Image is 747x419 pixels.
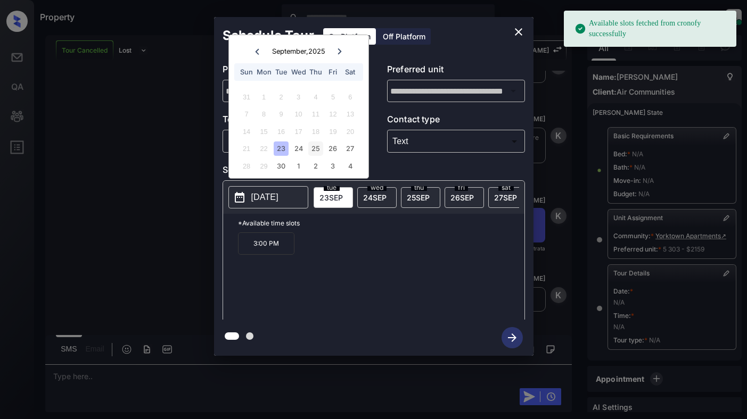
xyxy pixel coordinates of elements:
div: Fri [326,65,340,79]
span: 26 SEP [450,193,474,202]
span: 24 SEP [363,193,387,202]
div: Not available Saturday, September 20th, 2025 [343,124,357,139]
div: date-select [401,187,440,208]
div: Not available Friday, September 12th, 2025 [326,107,340,121]
div: Choose Wednesday, October 1st, 2025 [291,159,306,173]
p: Select slot [223,163,525,180]
div: Not available Friday, September 19th, 2025 [326,124,340,139]
span: 25 SEP [407,193,430,202]
span: thu [411,185,427,191]
span: fri [455,185,468,191]
p: [DATE] [251,191,278,204]
div: Choose Thursday, October 2nd, 2025 [308,159,323,173]
p: *Available time slots [238,214,524,232]
p: Preferred unit [387,63,525,80]
div: Wed [291,65,306,79]
button: close [508,21,529,43]
div: date-select [488,187,528,208]
div: In Person [225,132,358,150]
span: 23 SEP [319,193,343,202]
div: date-select [357,187,397,208]
div: Not available Saturday, September 13th, 2025 [343,107,357,121]
span: 27 SEP [494,193,517,202]
div: Choose Wednesday, September 24th, 2025 [291,141,306,156]
h2: Schedule Tour [214,17,323,54]
div: Choose Tuesday, September 23rd, 2025 [274,141,288,156]
div: Not available Saturday, September 6th, 2025 [343,90,357,104]
div: date-select [445,187,484,208]
div: Not available Sunday, September 14th, 2025 [240,124,254,139]
button: btn-next [495,324,529,351]
div: Not available Monday, September 22nd, 2025 [257,141,271,156]
div: Text [390,132,522,150]
div: Not available Sunday, September 7th, 2025 [240,107,254,121]
div: Sun [240,65,254,79]
div: Tue [274,65,288,79]
div: Not available Monday, September 29th, 2025 [257,159,271,173]
div: Not available Monday, September 8th, 2025 [257,107,271,121]
div: Not available Thursday, September 4th, 2025 [308,90,323,104]
div: Choose Saturday, September 27th, 2025 [343,141,357,156]
div: Not available Tuesday, September 9th, 2025 [274,107,288,121]
div: Not available Thursday, September 18th, 2025 [308,124,323,139]
div: month 2025-09 [232,88,365,174]
div: Choose Friday, September 26th, 2025 [326,141,340,156]
div: Thu [308,65,323,79]
div: Sat [343,65,357,79]
div: Choose Friday, October 3rd, 2025 [326,159,340,173]
div: Not available Friday, September 5th, 2025 [326,90,340,104]
div: Available slots fetched from cronofy successfully [574,14,728,44]
div: September , 2025 [272,47,325,55]
div: Not available Sunday, September 28th, 2025 [240,159,254,173]
p: Contact type [387,113,525,130]
div: Not available Monday, September 15th, 2025 [257,124,271,139]
div: On Platform [323,28,376,45]
div: date-select [314,187,353,208]
div: Mon [257,65,271,79]
div: Not available Tuesday, September 16th, 2025 [274,124,288,139]
div: Not available Wednesday, September 10th, 2025 [291,107,306,121]
div: Choose Saturday, October 4th, 2025 [343,159,357,173]
div: Not available Sunday, August 31st, 2025 [240,90,254,104]
div: Not available Monday, September 1st, 2025 [257,90,271,104]
div: Not available Thursday, September 11th, 2025 [308,107,323,121]
span: tue [324,185,340,191]
div: Not available Wednesday, September 3rd, 2025 [291,90,306,104]
div: Not available Tuesday, September 2nd, 2025 [274,90,288,104]
div: Off Platform [377,28,431,45]
div: Not available Wednesday, September 17th, 2025 [291,124,306,139]
p: Preferred community [223,63,360,80]
p: Tour type [223,113,360,130]
div: Choose Thursday, September 25th, 2025 [308,141,323,156]
span: wed [367,185,387,191]
div: Choose Tuesday, September 30th, 2025 [274,159,288,173]
p: 3:00 PM [238,232,294,255]
span: sat [498,185,514,191]
button: [DATE] [228,186,308,208]
div: Not available Sunday, September 21st, 2025 [240,141,254,156]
